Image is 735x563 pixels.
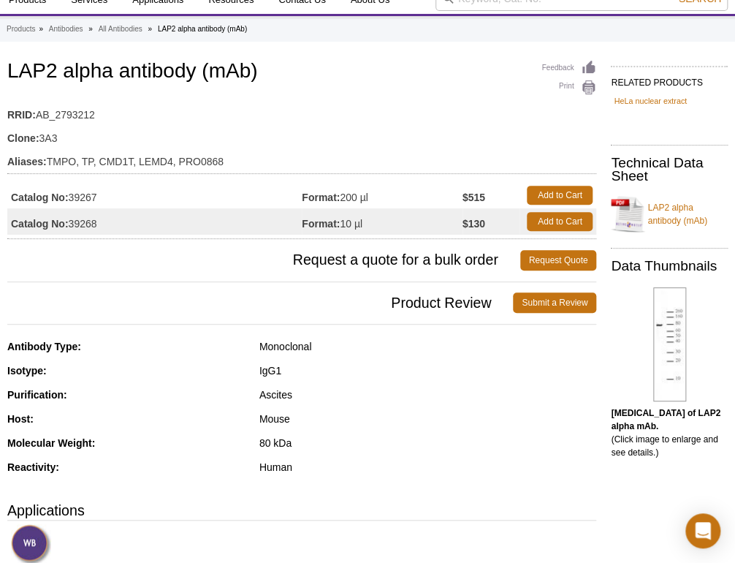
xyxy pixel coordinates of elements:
[7,182,302,208] td: 39267
[7,365,47,377] strong: Isotype:
[259,340,597,353] div: Monoclonal
[527,212,593,231] a: Add to Cart
[7,146,596,170] td: TMPO, TP, CMD1T, LEMD4, PRO0868
[7,389,67,401] strong: Purification:
[611,192,728,236] a: LAP2 alpha antibody (mAb)
[611,156,728,183] h2: Technical Data Sheet
[302,217,340,230] strong: Format:
[611,260,728,273] h2: Data Thumbnails
[99,23,142,36] a: All Antibodies
[7,208,302,235] td: 39268
[11,191,69,204] strong: Catalog No:
[7,123,596,146] td: 3A3
[259,437,597,450] div: 80 kDa
[302,208,462,235] td: 10 µl
[7,341,81,352] strong: Antibody Type:
[7,132,39,145] strong: Clone:
[7,413,34,425] strong: Host:
[88,25,93,33] li: »
[7,108,36,121] strong: RRID:
[685,513,720,548] div: Open Intercom Messenger
[7,23,35,36] a: Products
[11,217,69,230] strong: Catalog No:
[611,407,728,459] p: (Click image to enlarge and see details.)
[7,292,513,313] span: Product Review
[7,499,596,521] h3: Applications
[462,191,485,204] strong: $515
[302,191,340,204] strong: Format:
[653,287,686,401] img: LAP2 alpha antibody (mAb) tested by Western blot.
[7,250,520,271] span: Request a quote for a bulk order
[259,412,597,426] div: Mouse
[39,25,43,33] li: »
[513,292,596,313] a: Submit a Review
[520,250,597,271] a: Request Quote
[611,408,720,431] b: [MEDICAL_DATA] of LAP2 alpha mAb.
[259,388,597,401] div: Ascites
[614,94,687,107] a: HeLa nuclear extract
[462,217,485,230] strong: $130
[7,60,596,85] h1: LAP2 alpha antibody (mAb)
[158,25,247,33] li: LAP2 alpha antibody (mAb)
[527,186,593,205] a: Add to Cart
[541,80,596,96] a: Print
[259,364,597,377] div: IgG1
[148,25,152,33] li: »
[7,437,95,449] strong: Molecular Weight:
[49,23,83,36] a: Antibodies
[7,461,59,473] strong: Reactivity:
[7,155,47,168] strong: Aliases:
[611,66,728,92] h2: RELATED PRODUCTS
[541,60,596,76] a: Feedback
[302,182,462,208] td: 200 µl
[259,461,597,474] div: Human
[7,99,596,123] td: AB_2793212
